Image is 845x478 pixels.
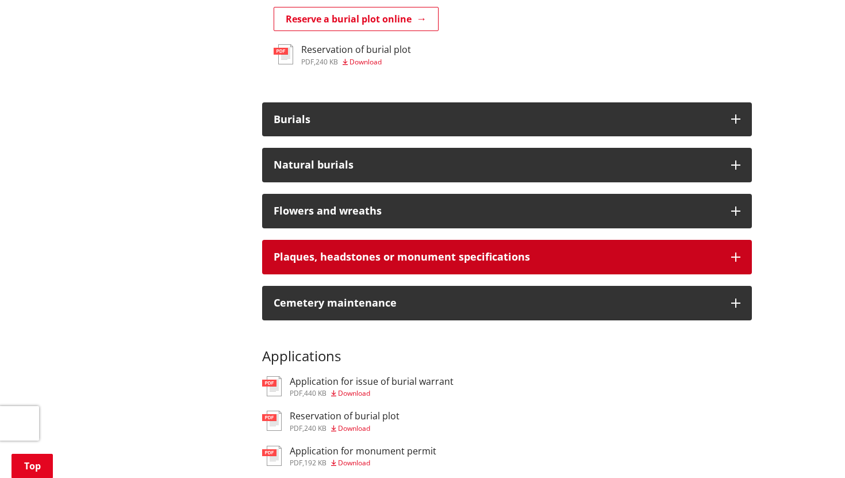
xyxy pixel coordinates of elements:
[262,102,752,137] button: Burials
[274,251,720,263] div: Plaques, headstones or monument specifications
[338,388,370,398] span: Download
[262,240,752,274] button: Plaques, headstones or monument specifications
[349,57,382,67] span: Download
[274,44,293,64] img: document-pdf.svg
[290,423,302,433] span: pdf
[301,59,411,66] div: ,
[290,446,436,457] h3: Application for monument permit
[274,297,720,309] div: Cemetery maintenance
[262,446,282,466] img: document-pdf.svg
[290,458,302,468] span: pdf
[262,332,752,365] h3: Applications
[274,7,439,31] a: Reserve a burial plot online
[290,388,302,398] span: pdf
[274,159,720,171] div: Natural burials
[274,205,720,217] div: Flowers and wreaths
[274,114,720,125] div: Burials
[290,460,436,466] div: ,
[338,458,370,468] span: Download
[262,411,282,431] img: document-pdf.svg
[316,57,338,67] span: 240 KB
[301,44,411,55] h3: Reservation of burial plot
[262,376,454,397] a: Application for issue of burial warrant pdf,440 KB Download
[304,458,327,468] span: 192 KB
[262,286,752,320] button: Cemetery maintenance
[290,425,400,432] div: ,
[290,390,454,397] div: ,
[338,423,370,433] span: Download
[11,454,53,478] a: Top
[262,411,400,431] a: Reservation of burial plot pdf,240 KB Download
[792,430,834,471] iframe: Messenger Launcher
[262,446,436,466] a: Application for monument permit pdf,192 KB Download
[304,388,327,398] span: 440 KB
[301,57,314,67] span: pdf
[290,376,454,387] h3: Application for issue of burial warrant
[304,423,327,433] span: 240 KB
[262,376,282,396] img: document-pdf.svg
[290,411,400,422] h3: Reservation of burial plot
[262,148,752,182] button: Natural burials
[274,44,411,65] a: Reservation of burial plot pdf,240 KB Download
[262,194,752,228] button: Flowers and wreaths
